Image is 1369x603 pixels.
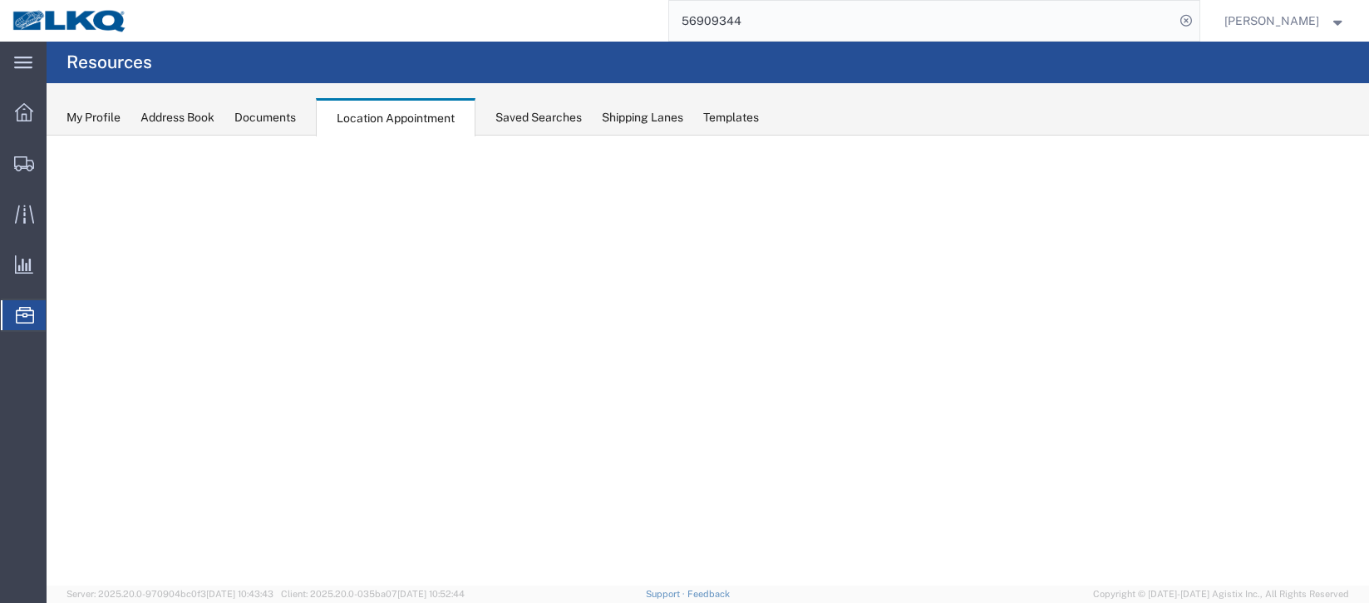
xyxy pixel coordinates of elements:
div: Saved Searches [495,109,582,126]
div: Location Appointment [316,98,475,136]
span: [DATE] 10:52:44 [397,589,465,599]
h4: Resources [66,42,152,83]
button: [PERSON_NAME] [1224,11,1347,31]
div: My Profile [66,109,121,126]
span: [DATE] 10:43:43 [206,589,273,599]
div: Address Book [140,109,214,126]
a: Support [646,589,687,599]
div: Templates [703,109,759,126]
a: Feedback [687,589,730,599]
span: Copyright © [DATE]-[DATE] Agistix Inc., All Rights Reserved [1093,587,1349,601]
span: Christopher Sanchez [1224,12,1319,30]
iframe: FS Legacy Container [47,136,1369,586]
img: logo [12,8,128,33]
div: Shipping Lanes [602,109,683,126]
span: Client: 2025.20.0-035ba07 [281,589,465,599]
span: Server: 2025.20.0-970904bc0f3 [66,589,273,599]
input: Search for shipment number, reference number [669,1,1174,41]
div: Documents [234,109,296,126]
